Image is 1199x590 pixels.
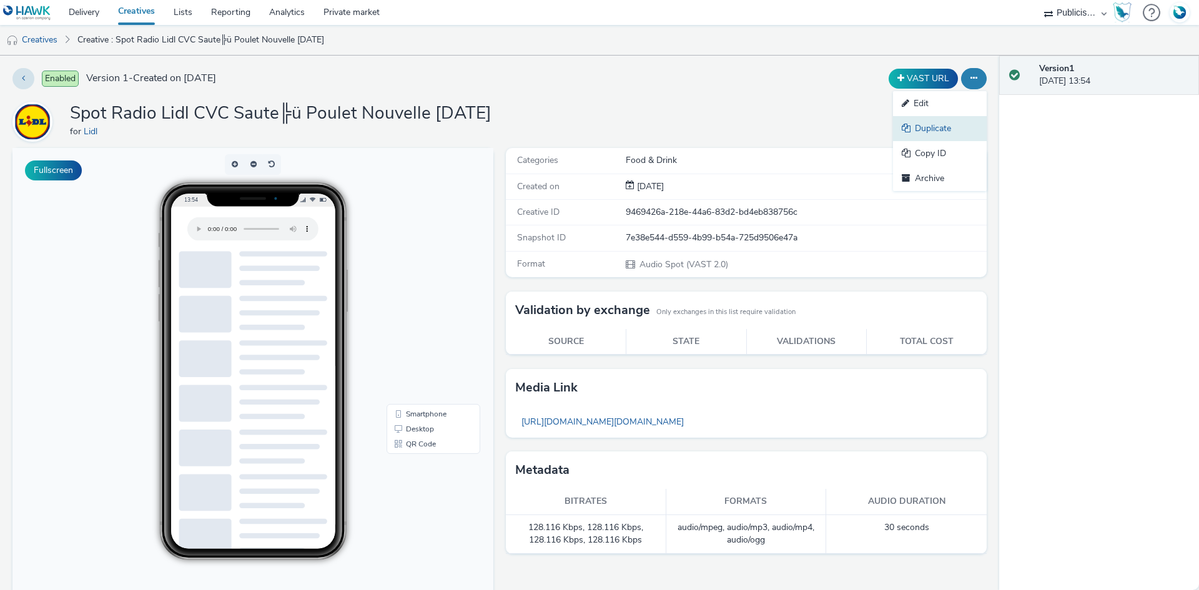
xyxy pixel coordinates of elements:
[656,307,796,317] small: Only exchanges in this list require validation
[638,258,728,270] span: Audio Spot (VAST 2.0)
[1039,62,1189,88] div: [DATE] 13:54
[25,160,82,180] button: Fullscreen
[746,329,867,355] th: Validations
[517,180,560,192] span: Created on
[517,154,558,166] span: Categories
[626,206,985,219] div: 9469426a-218e-44a6-83d2-bd4eb838756c
[626,154,985,167] div: Food & Drink
[889,69,958,89] button: VAST URL
[626,329,747,355] th: State
[634,180,664,192] span: [DATE]
[3,5,51,21] img: undefined Logo
[506,515,666,554] td: 128.116 Kbps, 128.116 Kbps, 128.116 Kbps, 128.116 Kbps
[506,489,666,514] th: Bitrates
[86,71,216,86] span: Version 1 - Created on [DATE]
[666,489,827,514] th: Formats
[893,91,987,116] a: Edit
[515,461,570,479] h3: Metadata
[517,206,560,218] span: Creative ID
[42,71,79,87] span: Enabled
[393,292,423,300] span: QR Code
[377,258,465,273] li: Smartphone
[377,273,465,288] li: Desktop
[393,277,422,285] span: Desktop
[14,104,51,140] img: Lidl
[393,262,434,270] span: Smartphone
[893,141,987,166] a: Copy ID
[515,410,690,434] a: [URL][DOMAIN_NAME][DOMAIN_NAME]
[867,329,987,355] th: Total cost
[70,125,84,137] span: for
[377,288,465,303] li: QR Code
[893,166,987,191] a: Archive
[515,378,578,397] h3: Media link
[6,34,19,47] img: audio
[634,180,664,193] div: Creation 03 October 2025, 13:54
[506,329,626,355] th: Source
[517,232,566,243] span: Snapshot ID
[666,515,827,554] td: audio/mpeg, audio/mp3, audio/mp4, audio/ogg
[1113,2,1137,22] a: Hawk Academy
[893,116,987,141] a: Duplicate
[172,48,185,55] span: 13:54
[12,116,57,127] a: Lidl
[70,102,491,125] h1: Spot Radio Lidl CVC Saute╠ü Poulet Nouvelle [DATE]
[84,125,102,137] a: Lidl
[826,489,987,514] th: Audio duration
[626,232,985,244] div: 7e38e544-d559-4b99-b54a-725d9506e47a
[826,515,987,554] td: 30 seconds
[1170,3,1189,22] img: Account FR
[886,69,961,89] div: Duplicate the creative as a VAST URL
[515,301,650,320] h3: Validation by exchange
[1113,2,1132,22] img: Hawk Academy
[1039,62,1074,74] strong: Version 1
[517,258,545,270] span: Format
[71,25,330,55] a: Creative : Spot Radio Lidl CVC Saute╠ü Poulet Nouvelle [DATE]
